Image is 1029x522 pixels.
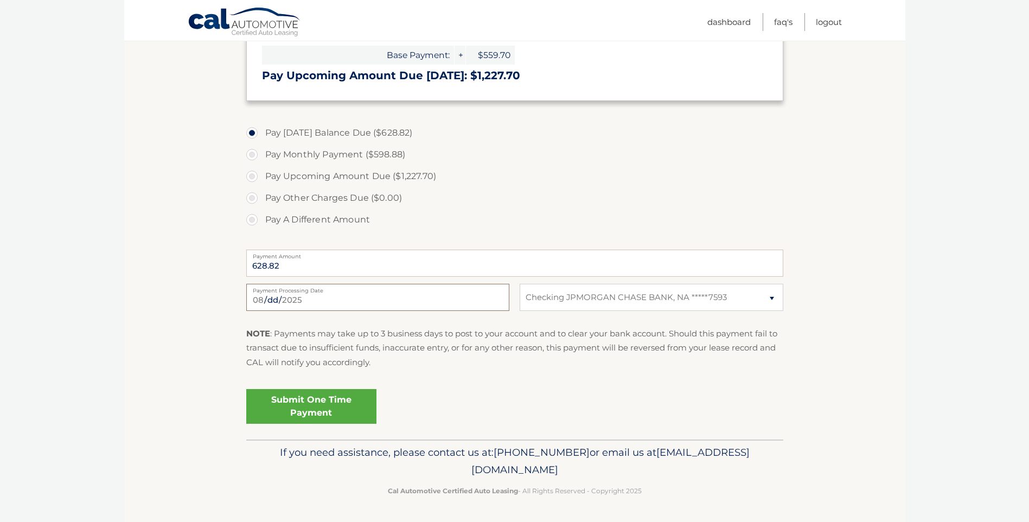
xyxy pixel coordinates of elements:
label: Pay Monthly Payment ($598.88) [246,144,783,165]
strong: Cal Automotive Certified Auto Leasing [388,487,518,495]
p: : Payments may take up to 3 business days to post to your account and to clear your bank account.... [246,327,783,370]
h3: Pay Upcoming Amount Due [DATE]: $1,227.70 [262,69,768,82]
span: Base Payment: [262,46,454,65]
label: Payment Processing Date [246,284,509,292]
span: $559.70 [466,46,515,65]
span: [PHONE_NUMBER] [494,446,590,459]
a: Cal Automotive [188,7,302,39]
a: Logout [816,13,842,31]
a: Submit One Time Payment [246,389,376,424]
input: Payment Date [246,284,509,311]
label: Pay [DATE] Balance Due ($628.82) [246,122,783,144]
label: Pay Other Charges Due ($0.00) [246,187,783,209]
label: Pay Upcoming Amount Due ($1,227.70) [246,165,783,187]
input: Payment Amount [246,250,783,277]
p: If you need assistance, please contact us at: or email us at [253,444,776,479]
p: - All Rights Reserved - Copyright 2025 [253,485,776,496]
label: Pay A Different Amount [246,209,783,231]
label: Payment Amount [246,250,783,258]
span: + [455,46,465,65]
a: FAQ's [774,13,792,31]
strong: NOTE [246,328,270,339]
a: Dashboard [707,13,751,31]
